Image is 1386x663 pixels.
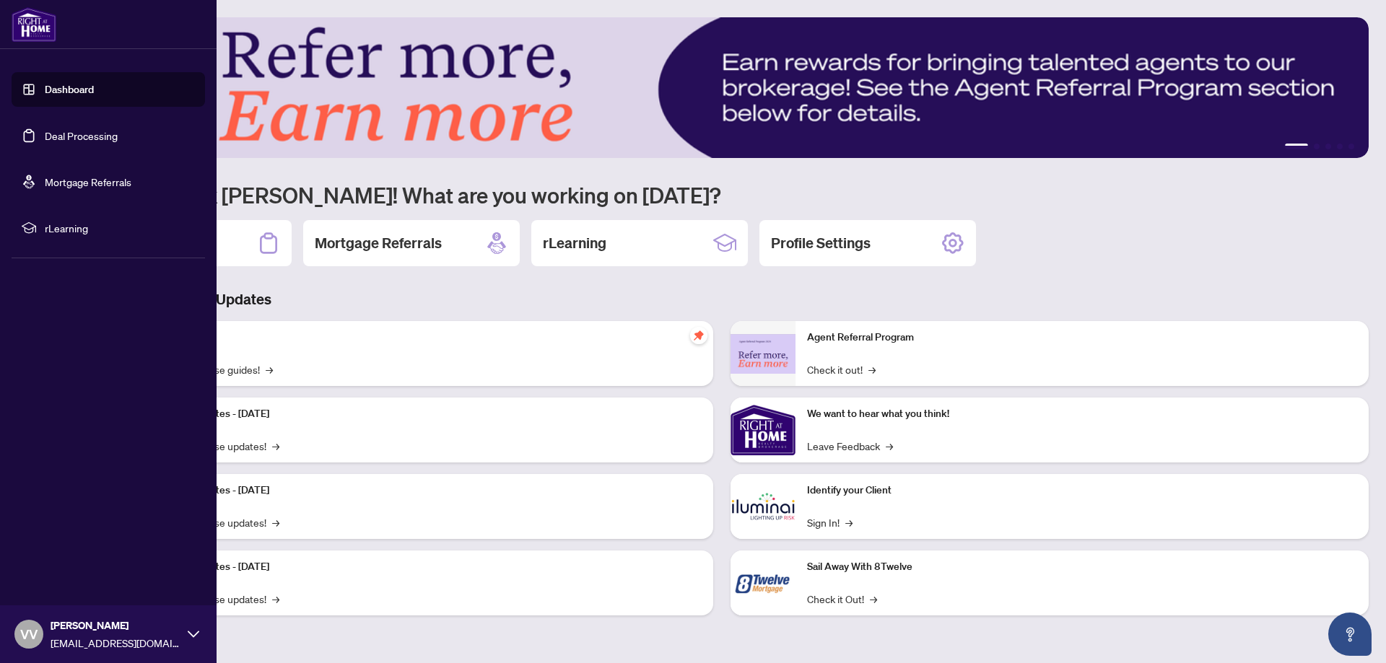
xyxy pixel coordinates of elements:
img: logo [12,7,56,42]
span: → [272,438,279,454]
a: Dashboard [45,83,94,96]
span: rLearning [45,220,195,236]
a: Sign In!→ [807,514,853,530]
button: Open asap [1328,612,1372,656]
span: → [886,438,893,454]
span: → [868,361,876,377]
span: → [272,514,279,530]
h2: Profile Settings [771,233,871,253]
span: VV [20,624,38,644]
img: We want to hear what you think! [731,398,796,462]
button: 3 [1325,144,1331,149]
button: 5 [1348,144,1354,149]
button: 2 [1314,144,1320,149]
span: → [266,361,273,377]
p: Self-Help [152,330,702,346]
h2: Mortgage Referrals [315,233,442,253]
p: We want to hear what you think! [807,406,1357,422]
h3: Brokerage & Industry Updates [75,289,1369,309]
span: [EMAIL_ADDRESS][DOMAIN_NAME] [51,635,180,651]
img: Identify your Client [731,474,796,539]
span: → [272,591,279,607]
button: 4 [1337,144,1343,149]
h2: rLearning [543,233,606,253]
a: Leave Feedback→ [807,438,893,454]
span: → [845,514,853,530]
span: pushpin [690,327,707,344]
a: Check it out!→ [807,361,876,377]
p: Platform Updates - [DATE] [152,559,702,575]
img: Agent Referral Program [731,334,796,374]
p: Identify your Client [807,483,1357,499]
h1: Welcome back [PERSON_NAME]! What are you working on [DATE]? [75,181,1369,208]
p: Platform Updates - [DATE] [152,483,702,499]
a: Deal Processing [45,129,118,142]
img: Sail Away With 8Twelve [731,550,796,615]
img: Slide 0 [75,17,1369,158]
p: Sail Away With 8Twelve [807,559,1357,575]
span: → [870,591,877,607]
span: [PERSON_NAME] [51,618,180,633]
a: Check it Out!→ [807,591,877,607]
button: 1 [1285,144,1308,149]
p: Agent Referral Program [807,330,1357,346]
p: Platform Updates - [DATE] [152,406,702,422]
a: Mortgage Referrals [45,175,131,188]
